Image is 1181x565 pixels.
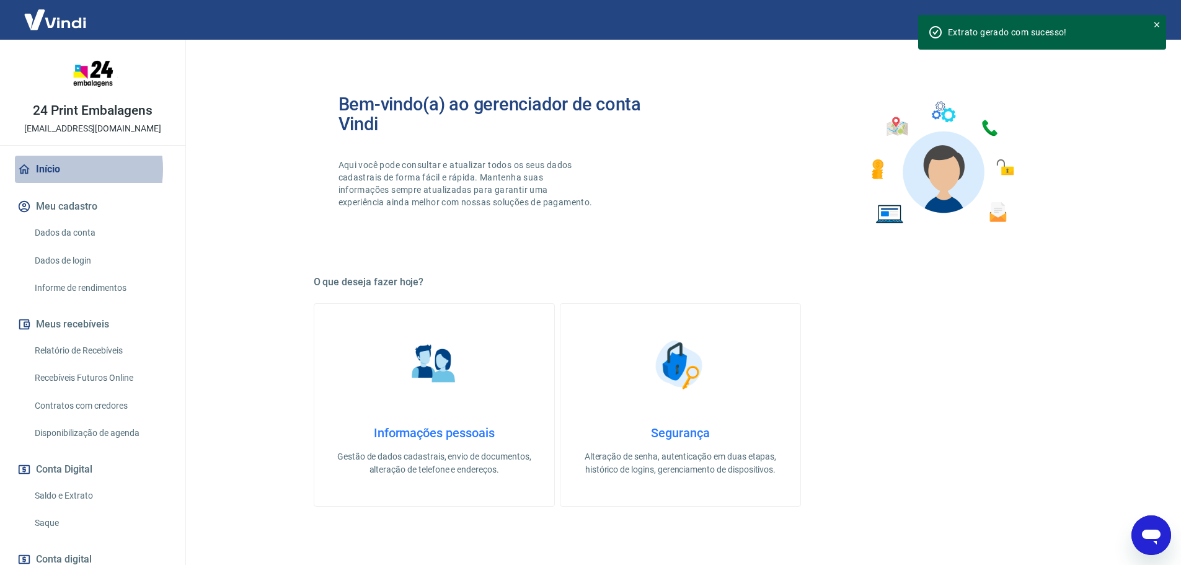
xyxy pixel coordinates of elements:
[580,450,781,476] p: Alteração de senha, autenticação em duas etapas, histórico de logins, gerenciamento de dispositivos.
[30,483,170,509] a: Saldo e Extrato
[580,425,781,440] h4: Segurança
[334,425,534,440] h4: Informações pessoais
[30,365,170,391] a: Recebíveis Futuros Online
[1131,515,1171,555] iframe: Botão para abrir a janela de mensagens
[15,193,170,220] button: Meu cadastro
[15,1,95,38] img: Vindi
[338,94,681,134] h2: Bem-vindo(a) ao gerenciador de conta Vindi
[30,275,170,301] a: Informe de rendimentos
[68,50,118,99] img: 93d29afa-c330-4d3d-a2f6-7df3671e8d8f.jpeg
[948,26,1138,38] div: Extrato gerado com sucesso!
[15,156,170,183] a: Início
[30,420,170,446] a: Disponibilização de agenda
[30,510,170,536] a: Saque
[860,94,1023,231] img: Imagem de um avatar masculino com diversos icones exemplificando as funcionalidades do gerenciado...
[30,220,170,246] a: Dados da conta
[30,248,170,274] a: Dados de login
[33,104,152,117] p: 24 Print Embalagens
[560,303,801,507] a: SegurançaSegurançaAlteração de senha, autenticação em duas etapas, histórico de logins, gerenciam...
[403,334,465,396] img: Informações pessoais
[338,159,595,208] p: Aqui você pode consultar e atualizar todos os seus dados cadastrais de forma fácil e rápida. Mant...
[334,450,534,476] p: Gestão de dados cadastrais, envio de documentos, alteração de telefone e endereços.
[314,303,555,507] a: Informações pessoaisInformações pessoaisGestão de dados cadastrais, envio de documentos, alteraçã...
[30,338,170,363] a: Relatório de Recebíveis
[15,456,170,483] button: Conta Digital
[649,334,711,396] img: Segurança
[24,122,161,135] p: [EMAIL_ADDRESS][DOMAIN_NAME]
[15,311,170,338] button: Meus recebíveis
[314,276,1048,288] h5: O que deseja fazer hoje?
[30,393,170,419] a: Contratos com credores
[1121,9,1166,32] button: Sair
